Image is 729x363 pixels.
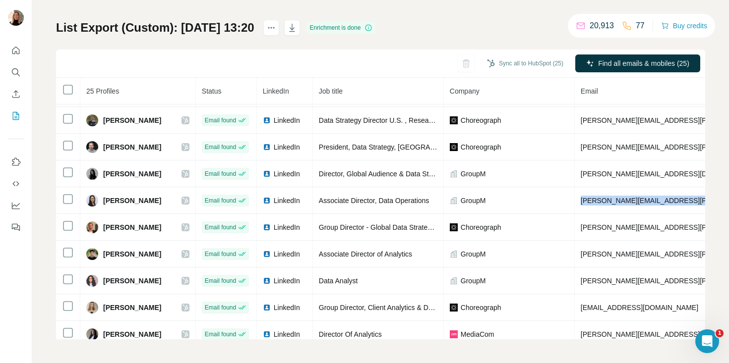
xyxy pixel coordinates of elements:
span: LinkedIn [274,169,300,179]
span: [PERSON_NAME] [103,169,161,179]
img: Avatar [86,302,98,313]
span: Status [202,87,222,95]
span: LinkedIn [274,222,300,232]
span: LinkedIn [274,115,300,125]
button: Feedback [8,218,24,236]
span: President, Data Strategy, [GEOGRAPHIC_DATA] [319,143,470,151]
p: 20,913 [590,20,614,32]
img: LinkedIn logo [263,250,271,258]
button: My lists [8,107,24,125]
iframe: Intercom live chat [695,329,719,353]
span: GroupM [461,169,486,179]
h1: List Export (Custom): [DATE] 13:20 [56,20,254,36]
span: [PERSON_NAME] [103,196,161,206]
span: Group Director - Global Data Strategy & Governance Lead [319,223,499,231]
span: Choreograph [461,142,501,152]
img: Avatar [86,141,98,153]
span: Director Of Analytics [319,330,382,338]
span: [PERSON_NAME] [103,249,161,259]
span: 25 Profiles [86,87,119,95]
img: LinkedIn logo [263,277,271,285]
span: Email found [205,330,236,339]
span: LinkedIn [274,249,300,259]
button: Use Surfe API [8,175,24,193]
img: Avatar [86,221,98,233]
span: Email found [205,169,236,178]
span: Director, Global Audience & Data Strategy [319,170,448,178]
span: GroupM [461,249,486,259]
img: company-logo [450,116,458,124]
span: Job title [319,87,343,95]
span: LinkedIn [274,329,300,339]
span: Email found [205,303,236,312]
span: LinkedIn [263,87,289,95]
span: [PERSON_NAME] [103,329,161,339]
button: Dashboard [8,197,24,214]
img: company-logo [450,304,458,311]
span: GroupM [461,196,486,206]
img: Avatar [86,275,98,287]
span: LinkedIn [274,196,300,206]
span: Choreograph [461,303,501,312]
img: Avatar [86,248,98,260]
span: LinkedIn [274,303,300,312]
span: Email found [205,196,236,205]
img: LinkedIn logo [263,223,271,231]
button: Use Surfe on LinkedIn [8,153,24,171]
button: Enrich CSV [8,85,24,103]
span: Associate Director, Data Operations [319,197,429,205]
span: Email found [205,276,236,285]
span: Find all emails & mobiles (25) [598,58,689,68]
img: Avatar [86,195,98,207]
img: LinkedIn logo [263,170,271,178]
span: GroupM [461,276,486,286]
img: LinkedIn logo [263,143,271,151]
span: LinkedIn [274,276,300,286]
span: [PERSON_NAME] [103,303,161,312]
div: Enrichment is done [307,22,376,34]
button: actions [263,20,279,36]
img: LinkedIn logo [263,116,271,124]
span: [PERSON_NAME] [103,222,161,232]
span: 1 [716,329,724,337]
span: Associate Director of Analytics [319,250,412,258]
img: LinkedIn logo [263,197,271,205]
span: [PERSON_NAME] [103,142,161,152]
span: Data Strategy Director U.S. , Research & Insights Global for PlayStation [319,116,540,124]
span: [PERSON_NAME] [103,115,161,125]
button: Buy credits [661,19,707,33]
img: company-logo [450,223,458,231]
span: LinkedIn [274,142,300,152]
span: Group Director, Client Analytics & Data Science [319,304,465,311]
span: Company [450,87,480,95]
img: LinkedIn logo [263,330,271,338]
button: Search [8,63,24,81]
img: Avatar [86,114,98,126]
span: [PERSON_NAME] [103,276,161,286]
span: Choreograph [461,222,501,232]
img: Avatar [8,10,24,26]
img: LinkedIn logo [263,304,271,311]
button: Quick start [8,42,24,59]
span: Choreograph [461,115,501,125]
button: Find all emails & mobiles (25) [575,54,700,72]
img: company-logo [450,330,458,338]
span: Email found [205,223,236,232]
button: Sync all to HubSpot (25) [480,56,570,71]
img: company-logo [450,143,458,151]
span: MediaCom [461,329,494,339]
span: Data Analyst [319,277,358,285]
span: Email found [205,143,236,152]
img: Avatar [86,328,98,340]
span: [EMAIL_ADDRESS][DOMAIN_NAME] [581,304,698,311]
img: Avatar [86,168,98,180]
span: Email [581,87,598,95]
span: Email found [205,250,236,259]
p: 77 [636,20,645,32]
span: Email found [205,116,236,125]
